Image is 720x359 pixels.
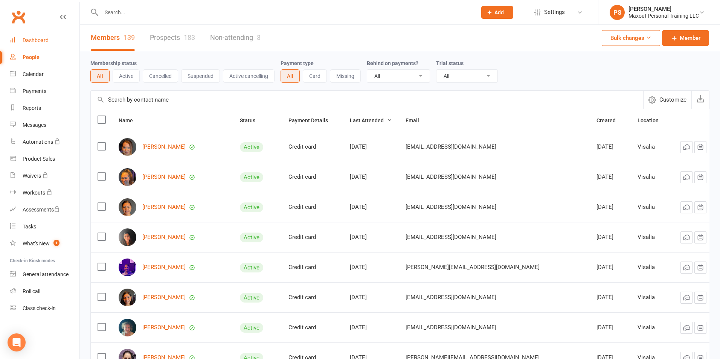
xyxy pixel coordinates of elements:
span: Settings [544,4,565,21]
span: [PERSON_NAME][EMAIL_ADDRESS][DOMAIN_NAME] [406,260,540,274]
div: Visalia [638,204,667,210]
div: Messages [23,122,46,128]
div: [DATE] [596,324,624,331]
label: Behind on payments? [367,60,418,66]
div: [DATE] [596,234,624,240]
button: All [90,69,110,83]
div: Credit card [288,174,336,180]
span: Name [119,117,141,123]
div: Active [240,202,263,212]
a: Class kiosk mode [10,300,79,317]
div: [DATE] [596,264,624,271]
button: Name [119,116,141,125]
button: Location [638,116,667,125]
a: Reports [10,100,79,117]
a: People [10,49,79,66]
div: Maxout Personal Training LLC [628,12,699,19]
button: Customize [643,91,691,109]
a: [PERSON_NAME] [142,174,186,180]
a: [PERSON_NAME] [142,144,186,150]
button: Missing [330,69,361,83]
div: Tasks [23,224,36,230]
div: What's New [23,240,50,246]
div: Active [240,263,263,272]
div: [DATE] [350,324,392,331]
div: General attendance [23,271,69,277]
div: Assessments [23,207,60,213]
a: Assessments [10,201,79,218]
span: Last Attended [350,117,392,123]
span: Payment Details [288,117,336,123]
span: [EMAIL_ADDRESS][DOMAIN_NAME] [406,140,496,154]
div: [DATE] [350,204,392,210]
div: [DATE] [596,294,624,301]
span: Add [494,9,504,15]
div: [PERSON_NAME] [628,6,699,12]
div: Active [240,233,263,242]
div: 139 [124,33,135,41]
div: Visalia [638,264,667,271]
div: [DATE] [350,294,392,301]
a: Product Sales [10,151,79,167]
div: Payments [23,88,46,94]
a: Workouts [10,184,79,201]
span: Status [240,117,264,123]
span: Customize [659,95,686,104]
div: [DATE] [350,234,392,240]
a: Clubworx [9,8,28,26]
a: Prospects183 [150,25,195,51]
div: Roll call [23,288,40,294]
a: [PERSON_NAME] [142,234,186,240]
div: [DATE] [596,204,624,210]
a: Automations [10,134,79,151]
div: Waivers [23,173,41,179]
div: Calendar [23,71,44,77]
input: Search... [99,7,471,18]
button: Created [596,116,624,125]
div: Active [240,172,263,182]
span: [EMAIL_ADDRESS][DOMAIN_NAME] [406,320,496,335]
div: [DATE] [350,174,392,180]
div: Active [240,323,263,333]
a: [PERSON_NAME] [142,294,186,301]
div: Credit card [288,204,336,210]
a: Messages [10,117,79,134]
a: Non-attending3 [210,25,261,51]
label: Payment type [281,60,314,66]
div: 3 [257,33,261,41]
a: What's New1 [10,235,79,252]
span: Member [680,33,700,43]
button: Last Attended [350,116,392,125]
span: Location [638,117,667,123]
div: Reports [23,105,41,111]
div: Active [240,293,263,303]
div: Active [240,142,263,152]
div: [DATE] [350,144,392,150]
button: Cancelled [143,69,178,83]
div: Workouts [23,190,45,196]
div: [DATE] [350,264,392,271]
div: Visalia [638,234,667,240]
label: Membership status [90,60,137,66]
div: Automations [23,139,53,145]
a: Dashboard [10,32,79,49]
div: Product Sales [23,156,55,162]
button: All [281,69,300,83]
div: Credit card [288,324,336,331]
div: Visalia [638,174,667,180]
div: Credit card [288,294,336,301]
div: PS [610,5,625,20]
button: Add [481,6,513,19]
span: [EMAIL_ADDRESS][DOMAIN_NAME] [406,230,496,244]
button: Status [240,116,264,125]
div: People [23,54,40,60]
div: [DATE] [596,174,624,180]
div: Visalia [638,294,667,301]
input: Search by contact name [91,91,643,109]
a: [PERSON_NAME] [142,204,186,210]
span: [EMAIL_ADDRESS][DOMAIN_NAME] [406,170,496,184]
button: Bulk changes [602,30,660,46]
a: Roll call [10,283,79,300]
div: 183 [184,33,195,41]
span: Email [406,117,427,123]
